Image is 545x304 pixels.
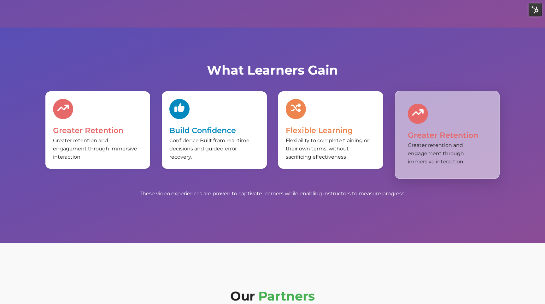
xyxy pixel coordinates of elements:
[286,126,353,135] span: Flexible Learning
[529,3,542,16] img: HubSpot Tools Menu Toggle
[258,288,315,304] span: Partners
[169,137,259,161] div: Confidence Built from real-time decisions and guided error recovery.
[53,126,123,135] span: Greater Retention
[140,191,405,197] span: These video experiences are proven to captivate learners while enabling instructors to measure pr...
[53,137,143,161] div: Greater retention and engagement through immersive interaction
[230,288,255,304] span: Our
[169,126,236,135] span: Build Confidence
[286,137,375,161] p: Flexibility to complete training on their own terms, without sacrificing effectiveness
[408,141,487,166] div: Greater retention and engagement through immersive interaction
[408,131,478,140] span: Greater Retention
[207,62,338,78] span: What Learners Gain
